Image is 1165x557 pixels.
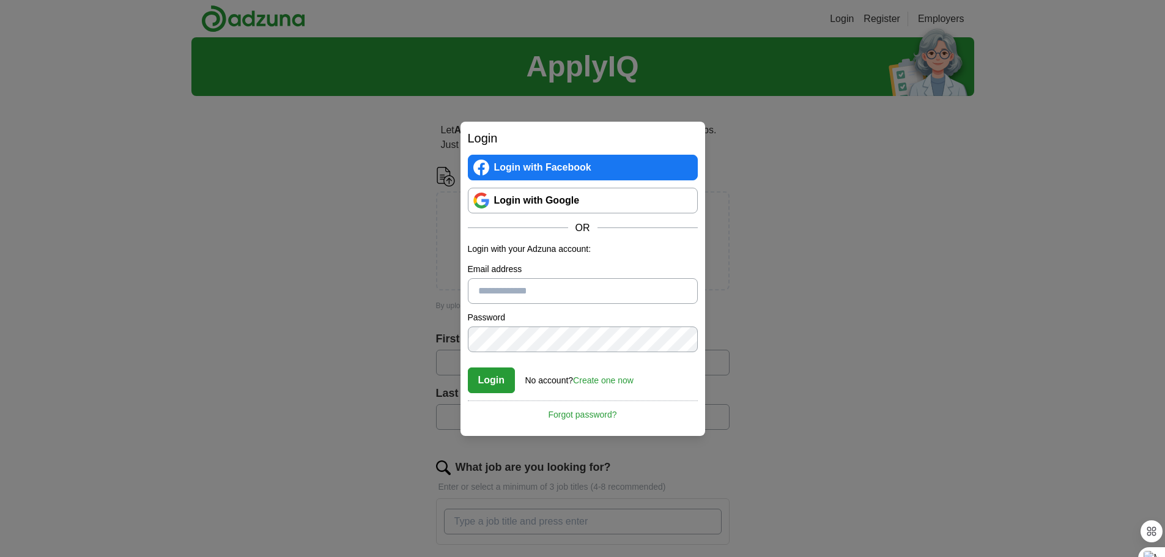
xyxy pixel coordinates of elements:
button: Login [468,367,516,393]
h2: Login [468,129,698,147]
label: Password [468,311,698,324]
p: Login with your Adzuna account: [468,243,698,256]
div: No account? [525,367,634,387]
a: Login with Facebook [468,155,698,180]
a: Login with Google [468,188,698,213]
a: Create one now [573,375,634,385]
label: Email address [468,263,698,276]
a: Forgot password? [468,400,698,421]
span: OR [568,221,597,235]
